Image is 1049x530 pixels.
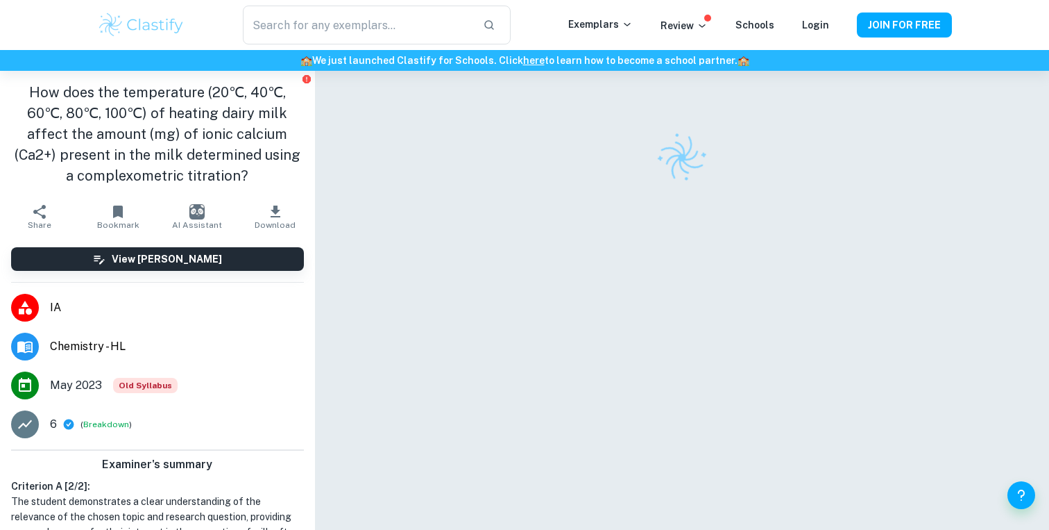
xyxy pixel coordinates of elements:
span: Bookmark [97,220,139,230]
h6: View [PERSON_NAME] [112,251,222,267]
button: Help and Feedback [1007,481,1035,509]
button: Bookmark [78,197,157,236]
img: Clastify logo [648,124,716,192]
span: 🏫 [737,55,749,66]
a: Login [802,19,829,31]
img: AI Assistant [189,204,205,220]
span: Chemistry - HL [50,338,304,355]
div: Starting from the May 2025 session, the Chemistry IA requirements have changed. It's OK to refer ... [113,378,178,393]
h1: How does the temperature (20℃, 40℃, 60℃, 80℃, 100℃) of heating dairy milk affect the amount (mg) ... [11,82,304,186]
input: Search for any exemplars... [243,6,472,44]
p: 6 [50,416,57,433]
span: IA [50,299,304,316]
a: here [523,55,545,66]
span: Old Syllabus [113,378,178,393]
h6: Examiner's summary [6,456,309,473]
span: ( ) [80,418,132,431]
p: Exemplars [568,17,633,32]
button: AI Assistant [157,197,236,236]
a: Schools [735,19,774,31]
p: Review [660,18,708,33]
button: Report issue [302,74,312,84]
span: 🏫 [300,55,312,66]
span: Share [28,220,51,230]
img: Clastify logo [97,11,185,39]
span: AI Assistant [172,220,222,230]
button: Download [236,197,314,236]
h6: We just launched Clastify for Schools. Click to learn how to become a school partner. [3,53,1046,68]
button: View [PERSON_NAME] [11,247,304,271]
button: JOIN FOR FREE [857,13,952,38]
span: May 2023 [50,377,102,394]
button: Breakdown [83,418,129,431]
span: Download [255,220,296,230]
h6: Criterion A [ 2 / 2 ]: [11,479,304,494]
